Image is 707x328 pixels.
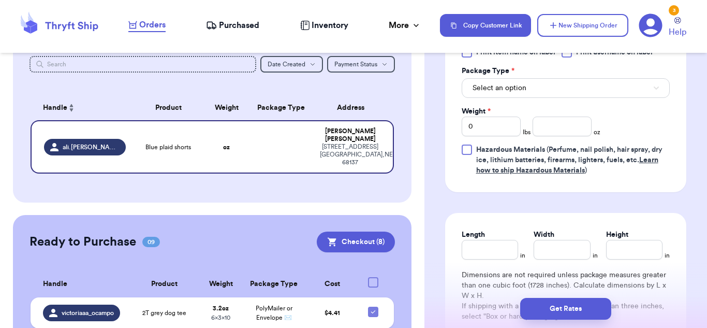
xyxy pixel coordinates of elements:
button: Payment Status [327,56,395,73]
span: 09 [142,237,160,247]
th: Package Type [248,95,314,120]
span: in [665,251,670,260]
th: Cost [306,271,359,297]
span: (Perfume, nail polish, hair spray, dry ice, lithium batteries, firearms, lighters, fuels, etc. ) [476,146,662,174]
span: Date Created [268,61,305,67]
div: 3 [669,5,679,16]
button: Select an option [462,78,670,98]
span: lbs [523,128,531,136]
strong: oz [223,144,230,150]
label: Weight [462,106,491,117]
span: in [520,251,525,260]
span: Orders [139,19,166,31]
span: $ 4.41 [325,310,340,316]
span: 6 x 3 x 10 [211,315,230,321]
span: Select an option [473,83,526,93]
label: Package Type [462,66,514,76]
button: Copy Customer Link [440,14,531,37]
span: Hazardous Materials [476,146,545,153]
span: ali.[PERSON_NAME] [63,143,120,151]
span: in [593,251,598,260]
span: Handle [43,279,67,290]
span: Payment Status [334,61,377,67]
th: Weight [200,271,242,297]
a: 3 [639,13,662,37]
strong: 3.2 oz [213,305,229,311]
button: Sort ascending [67,102,76,114]
span: PolyMailer or Envelope ✉️ [256,305,292,321]
div: [PERSON_NAME] [PERSON_NAME] [320,127,380,143]
span: Purchased [219,19,259,32]
button: Date Created [260,56,323,73]
span: oz [594,128,600,136]
label: Length [462,230,485,240]
div: Dimensions are not required unless package measures greater than one cubic foot (1728 inches). Ca... [462,270,670,322]
span: Blue plaid shorts [145,143,191,151]
div: [STREET_ADDRESS] [GEOGRAPHIC_DATA] , NE 68137 [320,143,380,166]
th: Product [132,95,204,120]
th: Address [314,95,394,120]
a: Inventory [300,19,348,32]
span: Inventory [312,19,348,32]
span: 2T grey dog tee [142,309,186,317]
span: Help [669,26,686,38]
div: More [389,19,421,32]
th: Product [129,271,200,297]
h2: Ready to Purchase [30,234,136,250]
a: Purchased [206,19,259,32]
span: victoriaaa_ocampo [62,309,114,317]
span: Handle [43,103,67,113]
th: Weight [205,95,248,120]
a: Orders [128,19,166,32]
button: Get Rates [520,298,611,320]
th: Package Type [242,271,306,297]
label: Height [606,230,628,240]
button: New Shipping Order [537,14,628,37]
input: Search [30,56,256,73]
button: Checkout (8) [317,232,395,252]
a: Help [669,17,686,38]
label: Width [534,230,554,240]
